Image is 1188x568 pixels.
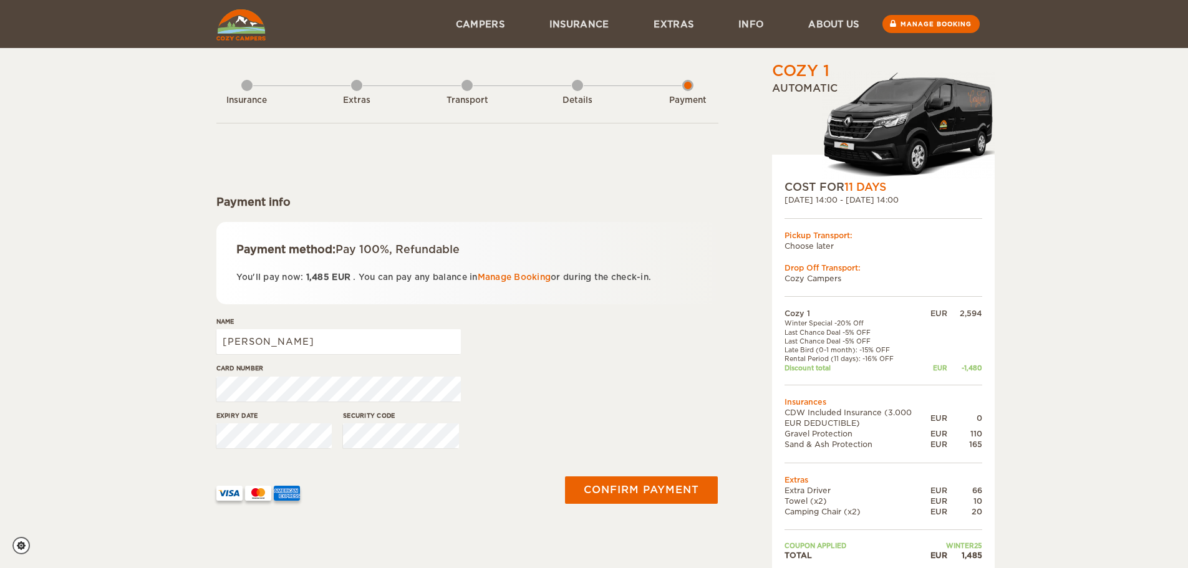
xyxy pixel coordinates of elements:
[785,354,930,363] td: Rental Period (11 days): -16% OFF
[947,506,982,517] div: 20
[930,428,947,439] div: EUR
[245,486,271,501] img: mastercard
[216,195,718,209] div: Payment info
[216,411,332,420] label: Expiry date
[785,428,930,439] td: Gravel Protection
[785,319,930,327] td: Winter Special -20% Off
[785,345,930,354] td: Late Bird (0-1 month): -15% OFF
[213,95,281,107] div: Insurance
[947,413,982,423] div: 0
[478,272,551,282] a: Manage Booking
[930,496,947,506] div: EUR
[844,181,886,193] span: 11 Days
[785,397,982,407] td: Insurances
[947,550,982,561] div: 1,485
[216,486,243,501] img: VISA
[930,308,947,319] div: EUR
[822,71,995,180] img: Stuttur-m-c-logo-2.png
[306,272,329,282] span: 1,485
[543,95,612,107] div: Details
[785,550,930,561] td: TOTAL
[785,363,930,372] td: Discount total
[236,270,698,284] p: You'll pay now: . You can pay any balance in or during the check-in.
[216,9,266,41] img: Cozy Campers
[947,363,982,372] div: -1,480
[930,485,947,496] div: EUR
[433,95,501,107] div: Transport
[654,95,722,107] div: Payment
[947,439,982,450] div: 165
[274,486,300,501] img: AMEX
[216,317,461,326] label: Name
[785,308,930,319] td: Cozy 1
[930,506,947,517] div: EUR
[236,242,698,257] div: Payment method:
[216,363,461,373] label: Card number
[930,541,982,550] td: WINTER25
[930,363,947,372] div: EUR
[785,328,930,337] td: Last Chance Deal -5% OFF
[322,95,391,107] div: Extras
[785,180,982,195] div: COST FOR
[565,476,718,504] button: Confirm payment
[12,537,38,554] a: Cookie settings
[785,195,982,205] div: [DATE] 14:00 - [DATE] 14:00
[947,308,982,319] div: 2,594
[785,474,982,485] td: Extras
[785,262,982,273] div: Drop Off Transport:
[336,243,460,256] span: Pay 100%, Refundable
[785,506,930,517] td: Camping Chair (x2)
[332,272,350,282] span: EUR
[930,550,947,561] div: EUR
[882,15,980,33] a: Manage booking
[947,496,982,506] div: 10
[772,60,829,82] div: Cozy 1
[785,241,982,251] td: Choose later
[785,541,930,550] td: Coupon applied
[785,337,930,345] td: Last Chance Deal -5% OFF
[785,496,930,506] td: Towel (x2)
[343,411,459,420] label: Security code
[947,485,982,496] div: 66
[785,485,930,496] td: Extra Driver
[930,413,947,423] div: EUR
[772,82,995,180] div: Automatic
[947,428,982,439] div: 110
[785,273,982,284] td: Cozy Campers
[785,407,930,428] td: CDW Included Insurance (3.000 EUR DEDUCTIBLE)
[930,439,947,450] div: EUR
[785,439,930,450] td: Sand & Ash Protection
[785,230,982,241] div: Pickup Transport:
